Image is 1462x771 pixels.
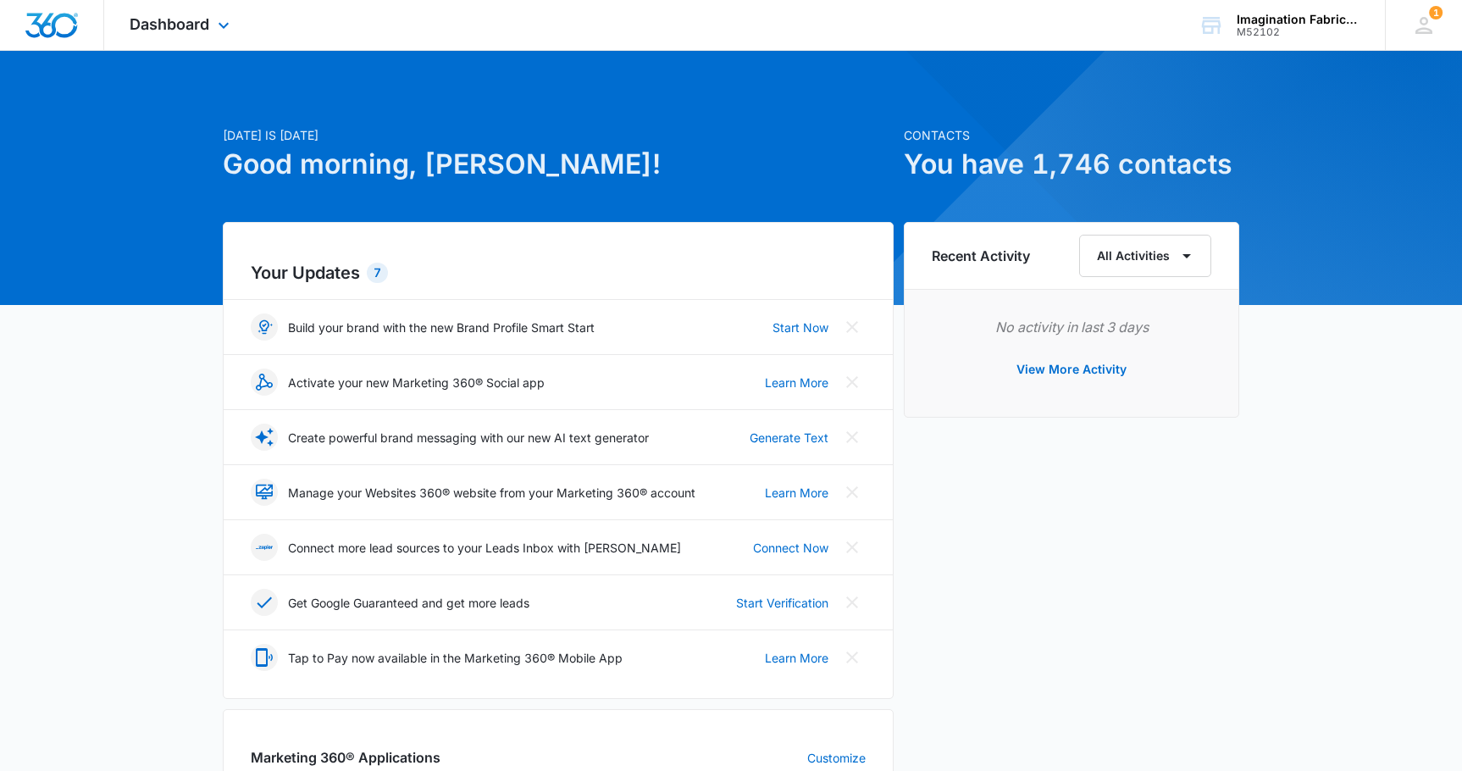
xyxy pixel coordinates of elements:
div: notifications count [1429,6,1443,19]
h1: You have 1,746 contacts [904,144,1239,185]
a: Connect Now [753,539,828,557]
button: View More Activity [1000,349,1144,390]
button: Close [839,313,866,341]
a: Customize [807,749,866,767]
a: Learn More [765,649,828,667]
div: account name [1237,13,1360,26]
span: 1 [1429,6,1443,19]
h2: Marketing 360® Applications [251,747,440,768]
p: Get Google Guaranteed and get more leads [288,594,529,612]
h6: Recent Activity [932,246,1030,266]
p: Tap to Pay now available in the Marketing 360® Mobile App [288,649,623,667]
button: Close [839,369,866,396]
button: Close [839,479,866,506]
p: Connect more lead sources to your Leads Inbox with [PERSON_NAME] [288,539,681,557]
p: Build your brand with the new Brand Profile Smart Start [288,319,595,336]
h2: Your Updates [251,260,866,286]
p: Contacts [904,126,1239,144]
a: Start Now [773,319,828,336]
button: Close [839,589,866,616]
p: [DATE] is [DATE] [223,126,894,144]
button: Close [839,534,866,561]
button: Close [839,644,866,671]
div: account id [1237,26,1360,38]
a: Learn More [765,374,828,391]
a: Start Verification [736,594,828,612]
p: No activity in last 3 days [932,317,1211,337]
a: Learn More [765,484,828,502]
button: Close [839,424,866,451]
p: Create powerful brand messaging with our new AI text generator [288,429,649,447]
a: Generate Text [750,429,828,447]
p: Activate your new Marketing 360® Social app [288,374,545,391]
button: All Activities [1079,235,1211,277]
h1: Good morning, [PERSON_NAME]! [223,144,894,185]
div: 7 [367,263,388,283]
span: Dashboard [130,15,209,33]
p: Manage your Websites 360® website from your Marketing 360® account [288,484,695,502]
